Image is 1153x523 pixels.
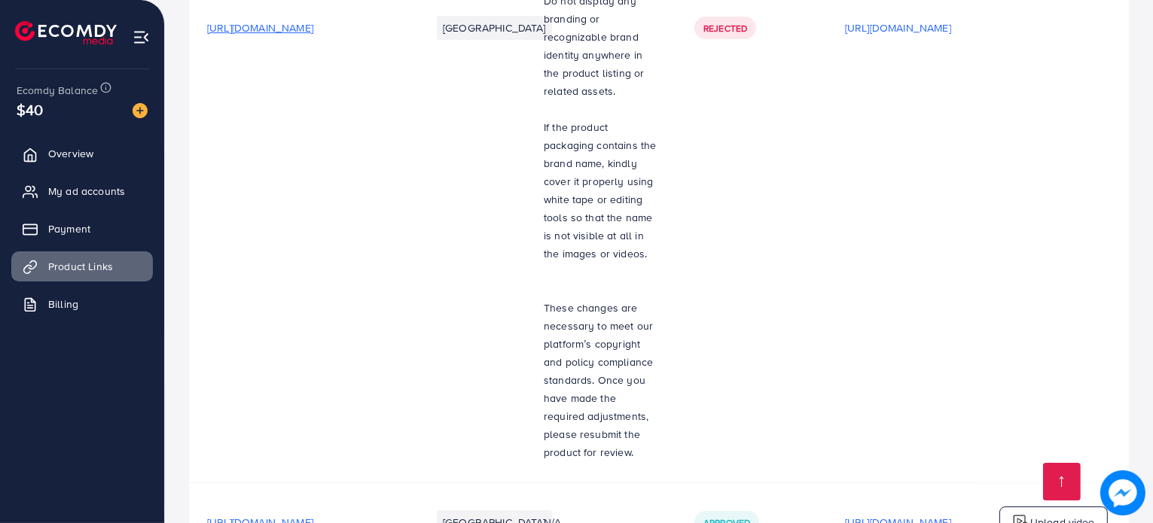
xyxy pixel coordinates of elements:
a: My ad accounts [11,176,153,206]
p: [URL][DOMAIN_NAME] [845,19,951,37]
li: [GEOGRAPHIC_DATA] [437,16,552,40]
span: My ad accounts [48,184,125,199]
span: Billing [48,296,78,312]
img: menu [133,29,150,46]
img: image [133,103,148,118]
a: Overview [11,138,153,169]
img: logo [15,21,117,44]
span: Overview [48,146,93,161]
a: Payment [11,214,153,244]
p: If the product packaging contains the brand name, kindly cover it properly using white tape or ed... [544,118,658,263]
img: image [1100,470,1145,515]
span: Rejected [703,22,747,35]
span: [URL][DOMAIN_NAME] [207,20,313,35]
span: Payment [48,221,90,236]
a: Product Links [11,251,153,281]
p: These changes are necessary to meet our platform’s copyright and policy compliance standards. Onc... [544,299,658,461]
span: Ecomdy Balance [17,83,98,98]
span: $40 [17,99,43,120]
a: Billing [11,289,153,319]
span: Product Links [48,259,113,274]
